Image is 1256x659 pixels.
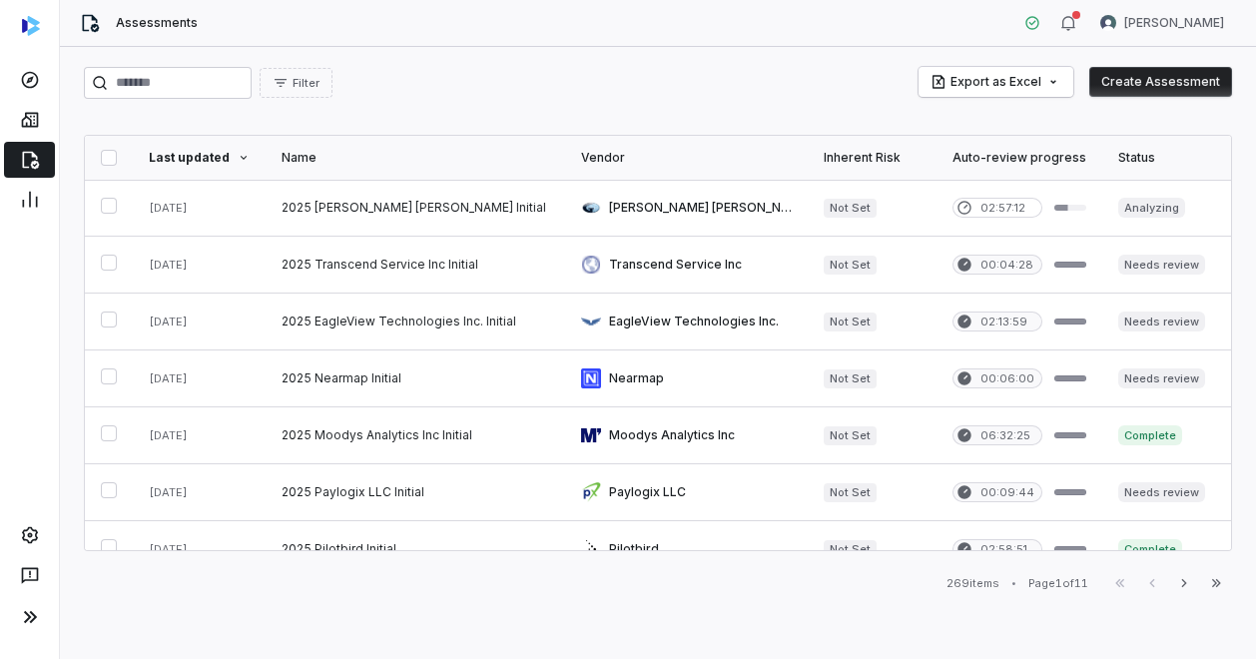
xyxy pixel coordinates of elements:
div: Vendor [581,150,792,166]
img: REKHA KOTHANDARAMAN avatar [1100,15,1116,31]
div: Last updated [149,150,250,166]
button: Export as Excel [919,67,1073,97]
button: Filter [260,68,332,98]
span: [PERSON_NAME] [1124,15,1224,31]
div: Status [1118,150,1205,166]
div: Auto-review progress [952,150,1086,166]
div: Name [282,150,549,166]
div: 269 items [946,576,999,591]
div: Page 1 of 11 [1028,576,1088,591]
button: Create Assessment [1089,67,1232,97]
div: • [1011,576,1016,590]
img: svg%3e [22,16,40,36]
button: REKHA KOTHANDARAMAN avatar[PERSON_NAME] [1088,8,1236,38]
div: Inherent Risk [824,150,921,166]
span: Assessments [116,15,198,31]
span: Filter [293,76,319,91]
